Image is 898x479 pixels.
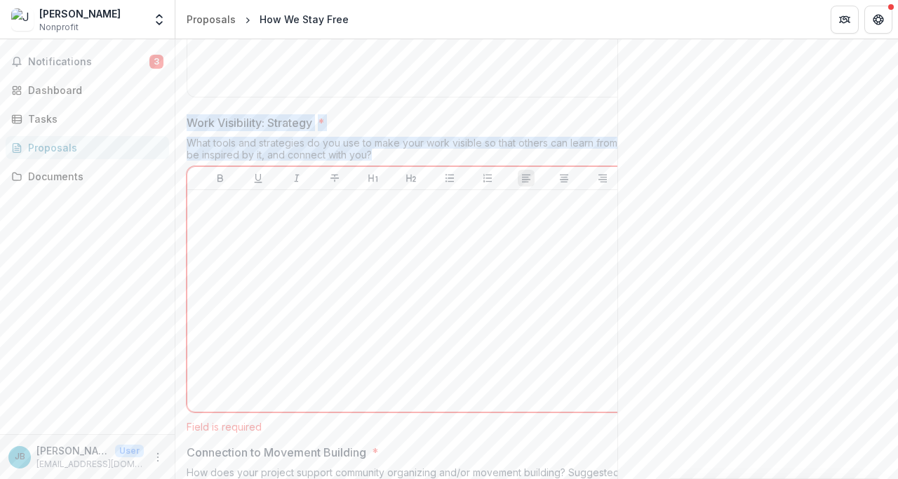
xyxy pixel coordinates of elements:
[250,170,267,187] button: Underline
[556,170,572,187] button: Align Center
[15,452,25,461] div: James Britt
[6,136,169,159] a: Proposals
[326,170,343,187] button: Strike
[187,114,312,131] p: Work Visibility: Strategy
[115,445,144,457] p: User
[149,6,169,34] button: Open entity switcher
[831,6,859,34] button: Partners
[28,83,158,97] div: Dashboard
[288,170,305,187] button: Italicize
[28,56,149,68] span: Notifications
[28,169,158,184] div: Documents
[28,140,158,155] div: Proposals
[518,170,535,187] button: Align Left
[181,9,354,29] nav: breadcrumb
[864,6,892,34] button: Get Help
[212,170,229,187] button: Bold
[187,444,366,461] p: Connection to Movement Building
[6,79,169,102] a: Dashboard
[403,170,420,187] button: Heading 2
[39,21,79,34] span: Nonprofit
[6,165,169,188] a: Documents
[6,50,169,73] button: Notifications3
[11,8,34,31] img: James Britt
[441,170,458,187] button: Bullet List
[6,107,169,130] a: Tasks
[149,449,166,466] button: More
[28,112,158,126] div: Tasks
[36,443,109,458] p: [PERSON_NAME]
[594,170,611,187] button: Align Right
[365,170,382,187] button: Heading 1
[187,12,236,27] div: Proposals
[187,421,636,433] div: Field is required
[36,458,144,471] p: [EMAIL_ADDRESS][DOMAIN_NAME]
[260,12,349,27] div: How We Stay Free
[181,9,241,29] a: Proposals
[187,137,636,166] div: What tools and strategies do you use to make your work visible so that others can learn from it, ...
[149,55,163,69] span: 3
[479,170,496,187] button: Ordered List
[39,6,121,21] div: [PERSON_NAME]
